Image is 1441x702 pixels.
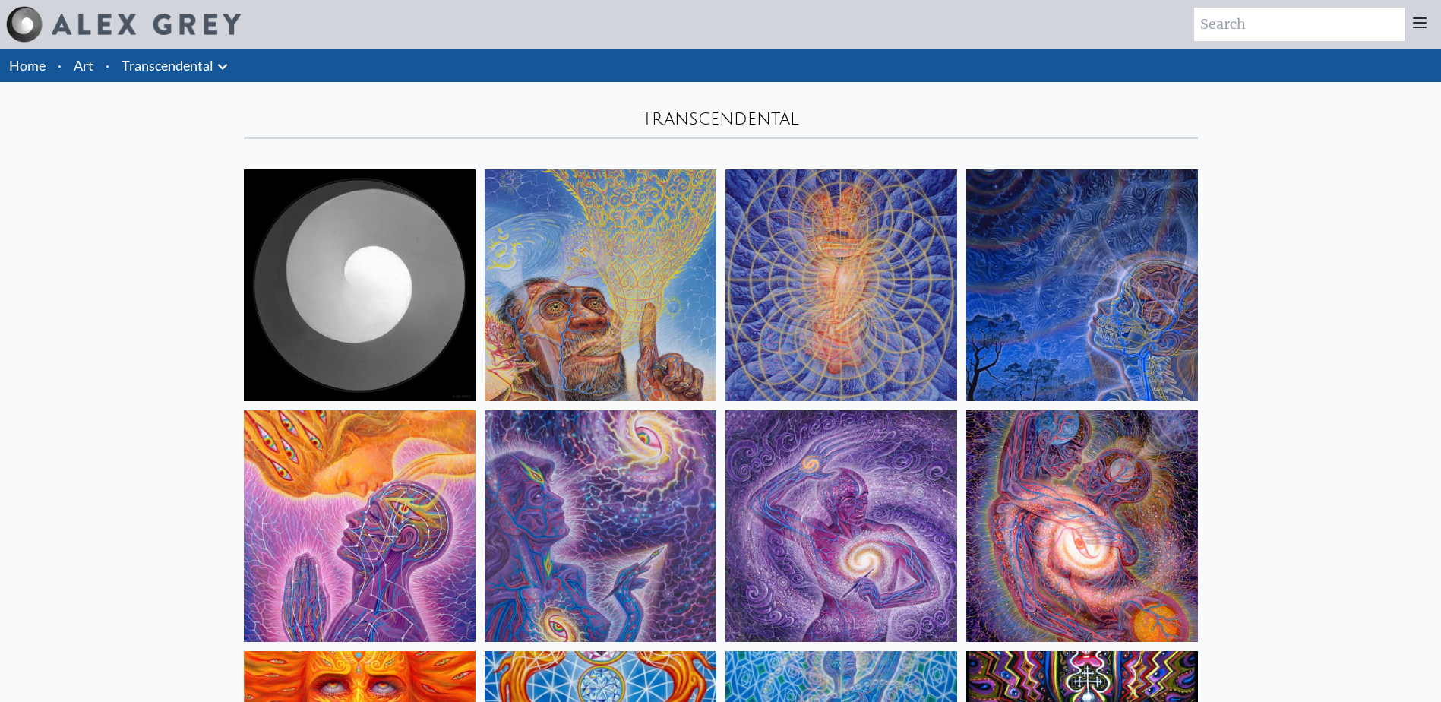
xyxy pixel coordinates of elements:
a: Art [74,55,93,76]
img: Polar Unity Spiral, 1975, Alex Grey [244,169,476,401]
a: Home [9,57,46,74]
a: Transcendental [122,55,213,76]
li: · [100,49,115,82]
li: · [52,49,68,82]
div: Transcendental [244,106,1198,131]
input: Search [1194,8,1405,41]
